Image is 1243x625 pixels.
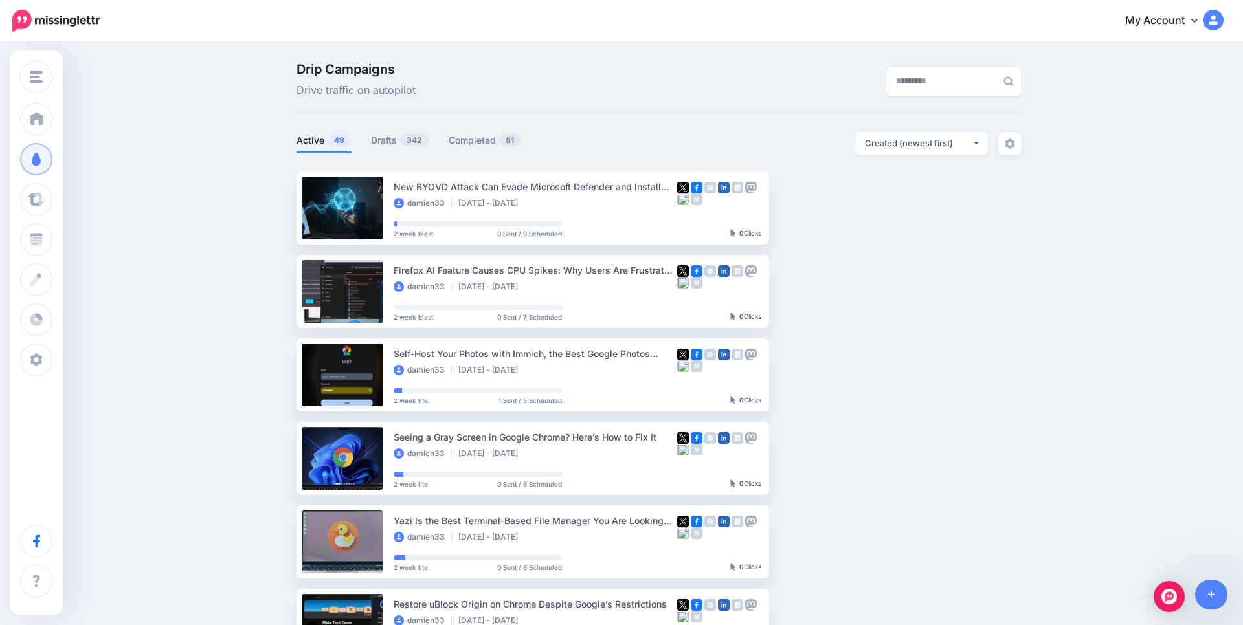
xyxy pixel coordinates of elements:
img: linkedin-square.png [718,349,730,360]
img: instagram-grey-square.png [704,182,716,193]
img: mastodon-grey-square.png [745,182,757,193]
img: bluesky-square.png [677,193,689,205]
b: 0 [739,396,744,404]
img: bluesky-square.png [677,277,689,289]
img: facebook-square.png [691,432,702,444]
img: pointer-grey-darker.png [730,312,736,320]
img: linkedin-square.png [718,182,730,193]
img: linkedin-square.png [718,599,730,611]
span: 0 Sent / 6 Scheduled [497,564,562,571]
div: Clicks [730,397,761,404]
li: damien33 [394,448,452,459]
span: 0 Sent / 6 Scheduled [497,481,562,487]
img: twitter-square.png [677,599,689,611]
img: menu.png [30,71,43,83]
img: pointer-grey-darker.png [730,479,736,487]
div: Yazi Is the Best Terminal-Based File Manager You Are Looking For [394,513,677,528]
img: twitter-square.png [677,349,689,360]
li: damien33 [394,365,452,375]
div: Seeing a Gray Screen in Google Chrome? Here’s How to Fix It [394,430,677,444]
li: [DATE] - [DATE] [458,532,524,542]
img: medium-grey-square.png [691,527,702,539]
img: instagram-grey-square.png [704,349,716,360]
img: facebook-square.png [691,599,702,611]
img: instagram-grey-square.png [704,599,716,611]
div: Firefox AI Feature Causes CPU Spikes: Why Users Are Frustrated and How to Fix It [394,263,677,278]
img: instagram-grey-square.png [704,265,716,277]
span: 342 [400,134,429,146]
img: google_business-grey-square.png [732,516,743,527]
span: 2 week lite [394,481,428,487]
span: 0 Sent / 7 Scheduled [497,314,562,320]
span: 2 week blast [394,314,433,320]
span: 0 Sent / 9 Scheduled [497,230,562,237]
img: facebook-square.png [691,265,702,277]
img: mastodon-grey-square.png [745,599,757,611]
img: instagram-grey-square.png [704,516,716,527]
img: pointer-grey-darker.png [730,396,736,404]
a: My Account [1112,5,1224,37]
img: twitter-square.png [677,516,689,527]
div: Clicks [730,564,761,571]
img: mastodon-grey-square.png [745,432,757,444]
span: 2 week blast [394,230,433,237]
img: facebook-square.png [691,516,702,527]
span: 1 Sent / 5 Scheduled [498,397,562,404]
img: google_business-grey-square.png [732,182,743,193]
img: facebook-square.png [691,349,702,360]
img: mastodon-grey-square.png [745,349,757,360]
img: linkedin-square.png [718,432,730,444]
img: google_business-grey-square.png [732,432,743,444]
img: instagram-grey-square.png [704,432,716,444]
img: bluesky-square.png [677,611,689,622]
b: 0 [739,563,744,571]
img: google_business-grey-square.png [732,599,743,611]
button: Created (newest first) [855,132,988,155]
span: 81 [499,134,521,146]
a: Completed81 [449,133,521,148]
img: bluesky-square.png [677,527,689,539]
img: medium-grey-square.png [691,611,702,622]
img: medium-grey-square.png [691,277,702,289]
li: damien33 [394,198,452,208]
li: [DATE] - [DATE] [458,365,524,375]
a: Active49 [297,133,352,148]
b: 0 [739,312,744,320]
img: Missinglettr [12,10,100,32]
div: Clicks [730,480,761,488]
img: search-grey-6.png [1003,76,1013,86]
span: 2 week lite [394,397,428,404]
span: 2 week lite [394,564,428,571]
img: bluesky-square.png [677,360,689,372]
li: [DATE] - [DATE] [458,281,524,292]
div: Restore uBlock Origin on Chrome Despite Google’s Restrictions [394,597,677,611]
li: damien33 [394,281,452,292]
div: Created (newest first) [865,137,972,149]
img: mastodon-grey-square.png [745,265,757,277]
div: Self-Host Your Photos with Immich, the Best Google Photos Alternative [394,346,677,361]
img: mastodon-grey-square.png [745,516,757,527]
img: medium-grey-square.png [691,193,702,205]
img: medium-grey-square.png [691,360,702,372]
img: linkedin-square.png [718,516,730,527]
div: Open Intercom Messenger [1154,581,1185,612]
div: Clicks [730,230,761,237]
img: bluesky-square.png [677,444,689,455]
span: Drip Campaigns [297,63,416,76]
div: Clicks [730,313,761,321]
img: google_business-grey-square.png [732,349,743,360]
span: 49 [328,134,351,146]
b: 0 [739,229,744,237]
img: twitter-square.png [677,182,689,193]
img: pointer-grey-darker.png [730,563,736,571]
img: pointer-grey-darker.png [730,229,736,237]
img: medium-grey-square.png [691,444,702,455]
img: settings-grey.png [1005,138,1015,149]
img: twitter-square.png [677,432,689,444]
img: twitter-square.png [677,265,689,277]
span: Drive traffic on autopilot [297,82,416,99]
b: 0 [739,479,744,487]
li: [DATE] - [DATE] [458,448,524,459]
a: Drafts342 [371,133,429,148]
img: linkedin-square.png [718,265,730,277]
